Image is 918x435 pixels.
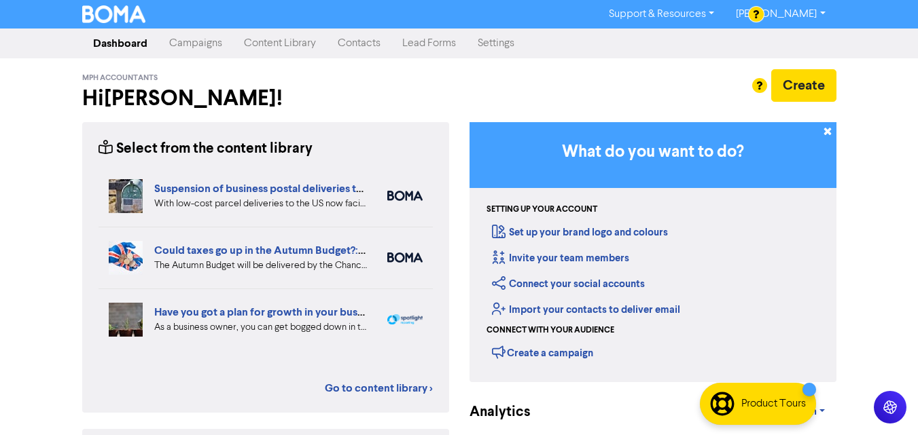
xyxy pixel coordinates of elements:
div: Connect with your audience [487,324,614,337]
div: Select from the content library [99,138,313,159]
a: Set up your brand logo and colours [492,226,668,239]
div: Analytics [470,402,514,423]
div: Setting up your account [487,204,597,216]
img: boma [387,252,423,263]
div: The Autumn Budget will be delivered by the Chancellor soon. But what personal and business tax ch... [154,259,367,273]
h2: Hi [PERSON_NAME] ! [82,86,449,111]
a: Settings [467,30,525,57]
a: Connect your social accounts [492,278,645,290]
a: Campaigns [158,30,233,57]
a: Content Library [233,30,327,57]
img: boma [387,191,423,201]
div: With low-cost parcel deliveries to the US now facing tariffs, many international postal services ... [154,197,367,211]
button: Create [771,69,836,102]
div: As a business owner, you can get bogged down in the demands of day-to-day business. We can help b... [154,320,367,335]
a: Dashboard [82,30,158,57]
a: Lead Forms [391,30,467,57]
a: Support & Resources [598,3,725,25]
a: Go to content library > [325,380,433,396]
h3: What do you want to do? [490,143,816,162]
iframe: Chat Widget [850,370,918,435]
a: Invite your team members [492,252,629,265]
a: Could taxes go up in the Autumn Budget?: How to be ready [154,244,441,257]
a: Import your contacts to deliver email [492,303,680,316]
div: Create a campaign [492,342,593,362]
a: [PERSON_NAME] [725,3,836,25]
a: Suspension of business postal deliveries to the [GEOGRAPHIC_DATA]: what options do you have? [154,182,633,195]
img: spotlight [387,314,423,325]
div: Getting Started in BOMA [470,122,836,382]
img: BOMA Logo [82,5,146,23]
a: Contacts [327,30,391,57]
a: Have you got a plan for growth in your business? [154,305,387,319]
span: MPH Accountants [82,73,158,83]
